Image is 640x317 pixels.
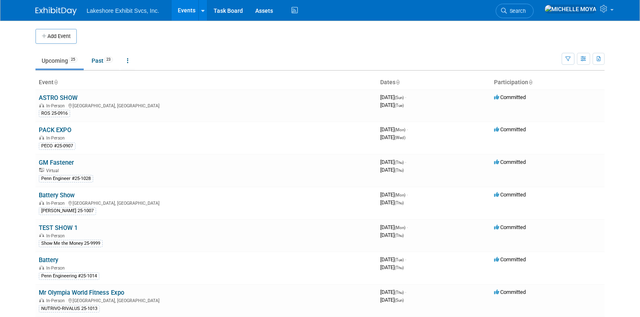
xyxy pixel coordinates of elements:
[380,224,408,230] span: [DATE]
[377,76,491,90] th: Dates
[39,201,44,205] img: In-Person Event
[395,95,404,100] span: (Sun)
[87,7,159,14] span: Lakeshore Exhibit Svcs, Inc.
[496,4,534,18] a: Search
[395,160,404,165] span: (Thu)
[380,134,405,140] span: [DATE]
[395,193,405,197] span: (Mon)
[39,305,100,312] div: NUTRIVO-RIVALUS 25-1013
[46,298,67,303] span: In-Person
[395,225,405,230] span: (Mon)
[39,103,44,107] img: In-Person Event
[507,8,526,14] span: Search
[405,256,406,263] span: -
[46,135,67,141] span: In-Person
[494,126,526,132] span: Committed
[39,265,44,270] img: In-Person Event
[380,199,404,206] span: [DATE]
[35,53,84,69] a: Upcoming25
[39,159,74,166] a: GM Fastener
[46,201,67,206] span: In-Person
[407,126,408,132] span: -
[46,265,67,271] span: In-Person
[39,297,374,303] div: [GEOGRAPHIC_DATA], [GEOGRAPHIC_DATA]
[35,29,77,44] button: Add Event
[39,289,124,296] a: Mr Olympia World Fitness Expo
[54,79,58,85] a: Sort by Event Name
[46,103,67,109] span: In-Person
[380,232,404,238] span: [DATE]
[380,94,406,100] span: [DATE]
[380,289,406,295] span: [DATE]
[395,79,400,85] a: Sort by Start Date
[395,298,404,303] span: (Sun)
[39,135,44,140] img: In-Person Event
[39,224,78,232] a: TEST SHOW 1
[494,159,526,165] span: Committed
[395,103,404,108] span: (Tue)
[46,233,67,239] span: In-Person
[395,233,404,238] span: (Thu)
[68,57,78,63] span: 25
[380,192,408,198] span: [DATE]
[39,142,75,150] div: PECO #25-0907
[491,76,605,90] th: Participation
[39,233,44,237] img: In-Person Event
[380,126,408,132] span: [DATE]
[494,192,526,198] span: Committed
[407,192,408,198] span: -
[39,256,58,264] a: Battery
[395,258,404,262] span: (Tue)
[39,110,70,117] div: ROS 25-0916
[35,76,377,90] th: Event
[405,159,406,165] span: -
[104,57,113,63] span: 23
[395,290,404,295] span: (Thu)
[39,298,44,302] img: In-Person Event
[380,102,404,108] span: [DATE]
[39,126,71,134] a: PACK EXPO
[39,175,93,182] div: Penn Engineer #25-1028
[405,289,406,295] span: -
[380,297,404,303] span: [DATE]
[544,5,597,14] img: MICHELLE MOYA
[494,289,526,295] span: Committed
[39,102,374,109] div: [GEOGRAPHIC_DATA], [GEOGRAPHIC_DATA]
[405,94,406,100] span: -
[39,207,96,215] div: [PERSON_NAME] 25-1007
[395,128,405,132] span: (Mon)
[46,168,61,173] span: Virtual
[39,272,99,280] div: Penn Engineering #25-1014
[494,94,526,100] span: Committed
[407,224,408,230] span: -
[395,135,405,140] span: (Wed)
[85,53,119,69] a: Past23
[39,168,44,172] img: Virtual Event
[395,201,404,205] span: (Thu)
[39,192,75,199] a: Battery Show
[494,256,526,263] span: Committed
[380,159,406,165] span: [DATE]
[395,265,404,270] span: (Thu)
[380,264,404,270] span: [DATE]
[380,167,404,173] span: [DATE]
[494,224,526,230] span: Committed
[395,168,404,173] span: (Thu)
[35,7,77,15] img: ExhibitDay
[39,240,103,247] div: Show Me the Money 25-9999
[528,79,532,85] a: Sort by Participation Type
[380,256,406,263] span: [DATE]
[39,94,78,102] a: ASTRO SHOW
[39,199,374,206] div: [GEOGRAPHIC_DATA], [GEOGRAPHIC_DATA]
